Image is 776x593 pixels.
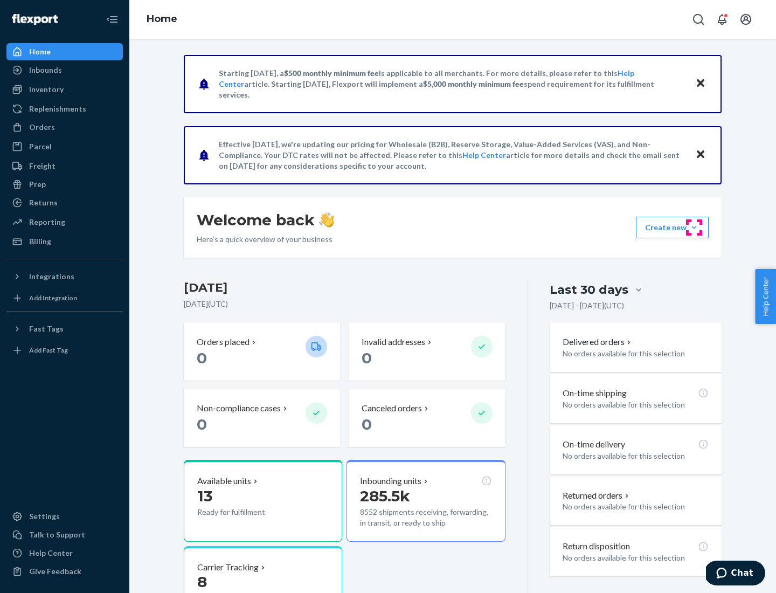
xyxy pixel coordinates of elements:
a: Help Center [6,544,123,562]
div: Add Fast Tag [29,346,68,355]
p: No orders available for this selection [563,553,709,563]
div: Returns [29,197,58,208]
button: Integrations [6,268,123,285]
a: Reporting [6,213,123,231]
a: Home [6,43,123,60]
div: Last 30 days [550,281,628,298]
p: Carrier Tracking [197,561,259,574]
p: Ready for fulfillment [197,507,297,518]
div: Give Feedback [29,566,81,577]
button: Delivered orders [563,336,633,348]
img: hand-wave emoji [319,212,334,227]
h1: Welcome back [197,210,334,230]
div: Freight [29,161,56,171]
div: Inbounds [29,65,62,75]
a: Parcel [6,138,123,155]
div: Reporting [29,217,65,227]
span: 285.5k [360,487,410,505]
button: Open Search Box [688,9,709,30]
p: Return disposition [563,540,630,553]
a: Billing [6,233,123,250]
span: $5,000 monthly minimum fee [423,79,524,88]
p: Canceled orders [362,402,422,415]
a: Settings [6,508,123,525]
span: 0 [197,415,207,433]
a: Inbounds [6,61,123,79]
a: Replenishments [6,100,123,118]
a: Add Integration [6,289,123,307]
button: Canceled orders 0 [349,389,505,447]
p: [DATE] - [DATE] ( UTC ) [550,300,624,311]
button: Open notifications [711,9,733,30]
a: Returns [6,194,123,211]
p: No orders available for this selection [563,451,709,461]
a: Home [147,13,177,25]
div: Help Center [29,548,73,558]
div: Home [29,46,51,57]
a: Freight [6,157,123,175]
p: No orders available for this selection [563,501,709,512]
button: Talk to Support [6,526,123,543]
p: No orders available for this selection [563,348,709,359]
p: Orders placed [197,336,250,348]
h3: [DATE] [184,279,505,296]
p: On-time delivery [563,438,625,451]
div: Orders [29,122,55,133]
a: Help Center [462,150,506,160]
p: Inbounding units [360,475,421,487]
p: [DATE] ( UTC ) [184,299,505,309]
span: 8 [197,573,207,591]
ol: breadcrumbs [138,4,186,35]
p: Invalid addresses [362,336,425,348]
span: 0 [197,349,207,367]
button: Close [694,76,708,92]
p: On-time shipping [563,387,627,399]
span: 0 [362,349,372,367]
button: Open account menu [735,9,757,30]
p: Here’s a quick overview of your business [197,234,334,245]
div: Parcel [29,141,52,152]
div: Fast Tags [29,323,64,334]
p: No orders available for this selection [563,399,709,410]
button: Non-compliance cases 0 [184,389,340,447]
a: Orders [6,119,123,136]
div: Inventory [29,84,64,95]
span: $500 monthly minimum fee [284,68,379,78]
div: Prep [29,179,46,190]
button: Orders placed 0 [184,323,340,381]
p: Available units [197,475,251,487]
button: Close Navigation [101,9,123,30]
button: Give Feedback [6,563,123,580]
button: Returned orders [563,489,631,502]
div: Add Integration [29,293,77,302]
p: Effective [DATE], we're updating our pricing for Wholesale (B2B), Reserve Storage, Value-Added Se... [219,139,685,171]
a: Add Fast Tag [6,342,123,359]
div: Billing [29,236,51,247]
img: Flexport logo [12,14,58,25]
div: Settings [29,511,60,522]
button: Invalid addresses 0 [349,323,505,381]
button: Close [694,147,708,163]
button: Inbounding units285.5k8552 shipments receiving, forwarding, in transit, or ready to ship [347,460,505,542]
a: Inventory [6,81,123,98]
p: Non-compliance cases [197,402,281,415]
a: Prep [6,176,123,193]
div: Talk to Support [29,529,85,540]
button: Fast Tags [6,320,123,337]
span: 13 [197,487,212,505]
button: Help Center [755,269,776,324]
button: Create new [636,217,709,238]
span: 0 [362,415,372,433]
div: Replenishments [29,104,86,114]
p: Starting [DATE], a is applicable to all merchants. For more details, please refer to this article... [219,68,685,100]
div: Integrations [29,271,74,282]
p: 8552 shipments receiving, forwarding, in transit, or ready to ship [360,507,491,528]
button: Available units13Ready for fulfillment [184,460,342,542]
iframe: Opens a widget where you can chat to one of our agents [706,561,765,588]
